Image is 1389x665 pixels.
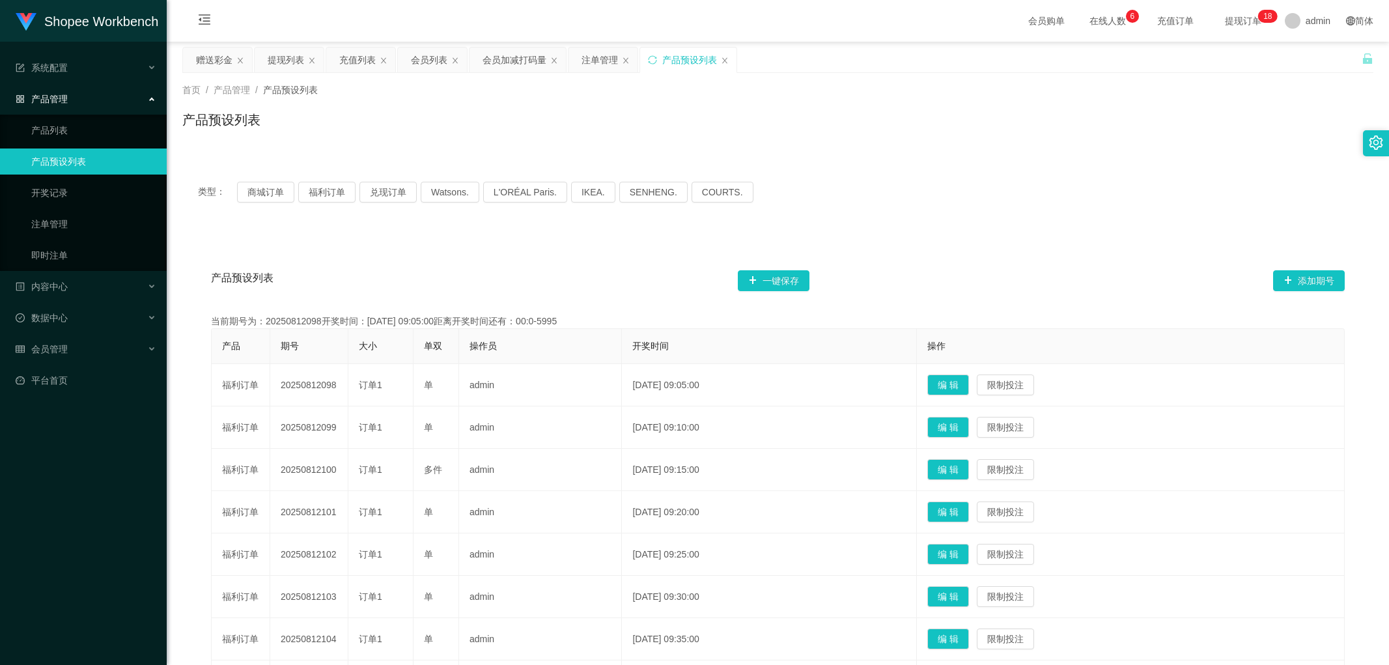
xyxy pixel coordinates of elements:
span: 单 [424,507,433,517]
button: 编 辑 [927,544,969,565]
td: [DATE] 09:30:00 [622,576,916,618]
td: admin [459,491,622,533]
td: [DATE] 09:25:00 [622,533,916,576]
button: 限制投注 [977,375,1034,395]
a: 注单管理 [31,211,156,237]
sup: 6 [1126,10,1139,23]
i: 图标: close [550,57,558,64]
button: 编 辑 [927,586,969,607]
span: 单双 [424,341,442,351]
span: 操作员 [470,341,497,351]
span: 期号 [281,341,299,351]
span: 产品管理 [214,85,250,95]
td: 20250812104 [270,618,348,660]
span: 内容中心 [16,281,68,292]
i: 图标: close [380,57,387,64]
a: 即时注单 [31,242,156,268]
td: admin [459,618,622,660]
button: 编 辑 [927,502,969,522]
a: 产品预设列表 [31,149,156,175]
td: 福利订单 [212,491,270,533]
h1: 产品预设列表 [182,110,260,130]
span: 大小 [359,341,377,351]
button: Watsons. [421,182,479,203]
td: 福利订单 [212,449,270,491]
button: L'ORÉAL Paris. [483,182,567,203]
i: 图标: menu-fold [182,1,227,42]
td: 福利订单 [212,364,270,406]
span: 首页 [182,85,201,95]
a: Shopee Workbench [16,16,158,26]
i: 图标: sync [648,55,657,64]
div: 赠送彩金 [196,48,232,72]
td: 福利订单 [212,618,270,660]
i: 图标: close [721,57,729,64]
td: admin [459,576,622,618]
i: 图标: close [308,57,316,64]
p: 6 [1130,10,1135,23]
p: 8 [1268,10,1272,23]
span: 单 [424,422,433,432]
button: 福利订单 [298,182,356,203]
div: 会员加减打码量 [483,48,546,72]
i: 图标: profile [16,282,25,291]
button: 限制投注 [977,459,1034,480]
span: / [206,85,208,95]
span: 会员管理 [16,344,68,354]
span: 在线人数 [1083,16,1132,25]
button: 编 辑 [927,417,969,438]
td: [DATE] 09:10:00 [622,406,916,449]
td: admin [459,533,622,576]
button: 限制投注 [977,417,1034,438]
h1: Shopee Workbench [44,1,158,42]
div: 注单管理 [582,48,618,72]
span: 订单1 [359,422,382,432]
td: admin [459,406,622,449]
span: 开奖时间 [632,341,669,351]
a: 图标: dashboard平台首页 [16,367,156,393]
td: 20250812101 [270,491,348,533]
span: / [255,85,258,95]
a: 开奖记录 [31,180,156,206]
button: 编 辑 [927,459,969,480]
div: 提现列表 [268,48,304,72]
td: admin [459,364,622,406]
div: 充值列表 [339,48,376,72]
span: 产品管理 [16,94,68,104]
button: 编 辑 [927,629,969,649]
span: 提现订单 [1218,16,1268,25]
button: 编 辑 [927,375,969,395]
td: 20250812098 [270,364,348,406]
span: 系统配置 [16,63,68,73]
span: 单 [424,634,433,644]
span: 订单1 [359,380,382,390]
i: 图标: close [622,57,630,64]
img: logo.9652507e.png [16,13,36,31]
button: 限制投注 [977,629,1034,649]
span: 产品预设列表 [211,270,274,291]
i: 图标: global [1346,16,1355,25]
span: 产品预设列表 [263,85,318,95]
button: 限制投注 [977,502,1034,522]
i: 图标: table [16,345,25,354]
button: 商城订单 [237,182,294,203]
td: [DATE] 09:15:00 [622,449,916,491]
td: 20250812103 [270,576,348,618]
td: 福利订单 [212,406,270,449]
td: [DATE] 09:05:00 [622,364,916,406]
span: 产品 [222,341,240,351]
span: 数据中心 [16,313,68,323]
span: 单 [424,591,433,602]
button: SENHENG. [619,182,688,203]
td: 20250812100 [270,449,348,491]
p: 1 [1263,10,1268,23]
div: 会员列表 [411,48,447,72]
span: 充值订单 [1151,16,1200,25]
button: 兑现订单 [359,182,417,203]
i: 图标: setting [1369,135,1383,150]
span: 单 [424,549,433,559]
td: [DATE] 09:20:00 [622,491,916,533]
span: 多件 [424,464,442,475]
span: 单 [424,380,433,390]
span: 订单1 [359,549,382,559]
